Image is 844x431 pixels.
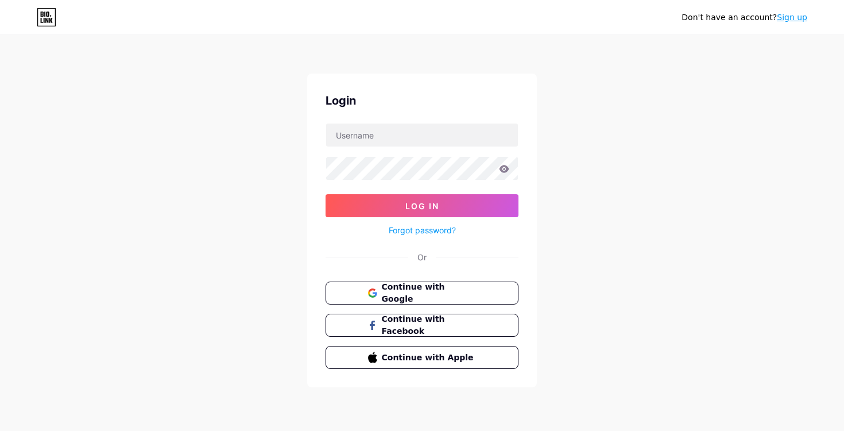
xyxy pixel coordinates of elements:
[326,92,518,109] div: Login
[405,201,439,211] span: Log In
[382,313,477,337] span: Continue with Facebook
[389,224,456,236] a: Forgot password?
[326,194,518,217] button: Log In
[682,11,807,24] div: Don't have an account?
[326,282,518,305] button: Continue with Google
[326,314,518,337] button: Continue with Facebook
[417,251,427,263] div: Or
[326,346,518,369] button: Continue with Apple
[326,124,518,147] input: Username
[382,281,477,305] span: Continue with Google
[382,352,477,364] span: Continue with Apple
[777,13,807,22] a: Sign up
